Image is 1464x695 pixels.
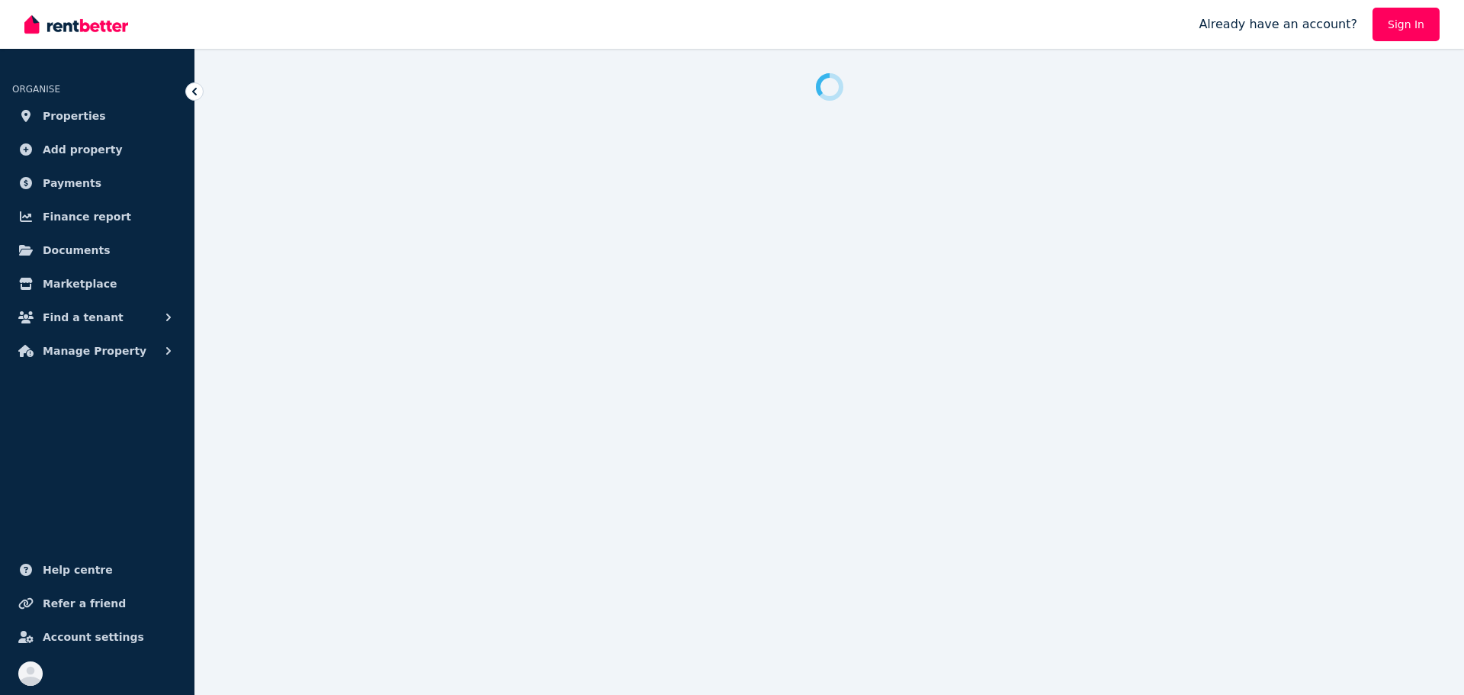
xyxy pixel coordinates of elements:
span: Refer a friend [43,594,126,613]
span: Documents [43,241,111,259]
button: Find a tenant [12,302,182,333]
span: Manage Property [43,342,146,360]
a: Account settings [12,622,182,652]
a: Help centre [12,555,182,585]
span: Account settings [43,628,144,646]
span: Payments [43,174,101,192]
img: RentBetter [24,13,128,36]
a: Finance report [12,201,182,232]
a: Refer a friend [12,588,182,619]
span: Properties [43,107,106,125]
button: Manage Property [12,336,182,366]
a: Add property [12,134,182,165]
span: Add property [43,140,123,159]
a: Properties [12,101,182,131]
a: Documents [12,235,182,265]
span: Marketplace [43,275,117,293]
a: Marketplace [12,269,182,299]
span: Help centre [43,561,113,579]
span: Finance report [43,208,131,226]
span: Already have an account? [1199,15,1357,34]
span: Find a tenant [43,308,124,327]
span: ORGANISE [12,84,60,95]
a: Sign In [1372,8,1440,41]
a: Payments [12,168,182,198]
